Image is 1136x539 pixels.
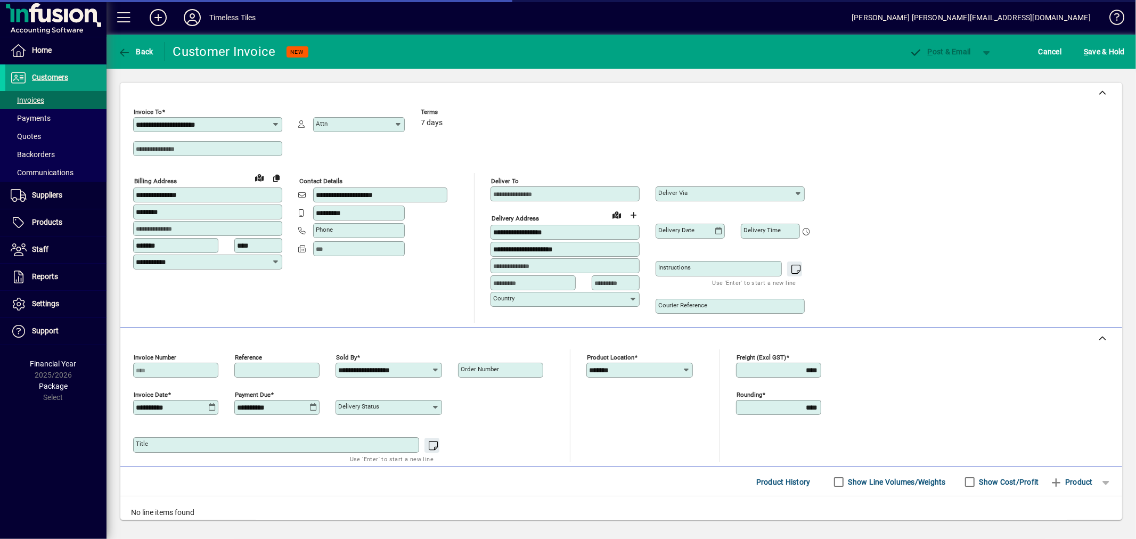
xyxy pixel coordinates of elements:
span: Package [39,382,68,390]
button: Choose address [625,207,642,224]
app-page-header-button: Back [107,42,165,61]
a: Backorders [5,145,107,164]
a: Home [5,37,107,64]
button: Add [141,8,175,27]
span: Reports [32,272,58,281]
mat-label: Delivery date [658,226,694,234]
a: Suppliers [5,182,107,209]
span: Terms [421,109,485,116]
button: Product History [752,472,815,492]
a: Settings [5,291,107,317]
mat-label: Freight (excl GST) [737,354,786,361]
button: Cancel [1036,42,1065,61]
mat-label: Rounding [737,391,762,398]
span: Cancel [1039,43,1062,60]
span: Product History [756,473,811,491]
span: Back [118,47,153,56]
div: Customer Invoice [173,43,276,60]
a: Payments [5,109,107,127]
span: Product [1050,473,1093,491]
mat-label: Product location [587,354,634,361]
mat-label: Sold by [336,354,357,361]
a: View on map [608,206,625,223]
a: Quotes [5,127,107,145]
mat-label: Phone [316,226,333,233]
span: NEW [291,48,304,55]
mat-label: Payment due [235,391,271,398]
mat-label: Order number [461,365,499,373]
span: Invoices [11,96,44,104]
mat-label: Attn [316,120,328,127]
mat-label: Invoice To [134,108,162,116]
a: Staff [5,236,107,263]
button: Copy to Delivery address [268,169,285,186]
span: Settings [32,299,59,308]
mat-hint: Use 'Enter' to start a new line [350,453,434,465]
a: Invoices [5,91,107,109]
button: Post & Email [904,42,976,61]
a: View on map [251,169,268,186]
div: Timeless Tiles [209,9,256,26]
mat-label: Invoice number [134,354,176,361]
span: Home [32,46,52,54]
mat-label: Reference [235,354,262,361]
a: Products [5,209,107,236]
button: Save & Hold [1081,42,1127,61]
mat-hint: Use 'Enter' to start a new line [713,276,796,289]
label: Show Cost/Profit [977,477,1039,487]
mat-label: Delivery time [743,226,781,234]
a: Support [5,318,107,345]
span: Financial Year [30,360,77,368]
mat-label: Instructions [658,264,691,271]
mat-label: Deliver To [491,177,519,185]
span: ave & Hold [1084,43,1125,60]
button: Product [1044,472,1098,492]
span: Communications [11,168,73,177]
mat-label: Title [136,440,148,447]
a: Reports [5,264,107,290]
button: Back [115,42,156,61]
span: Customers [32,73,68,81]
span: ost & Email [909,47,971,56]
mat-label: Country [493,295,514,302]
mat-label: Invoice date [134,391,168,398]
span: Quotes [11,132,41,141]
span: P [928,47,933,56]
mat-label: Courier Reference [658,301,707,309]
span: Suppliers [32,191,62,199]
span: Products [32,218,62,226]
span: Payments [11,114,51,123]
a: Knowledge Base [1101,2,1123,37]
span: 7 days [421,119,443,127]
a: Communications [5,164,107,182]
mat-label: Delivery status [338,403,379,410]
div: [PERSON_NAME] [PERSON_NAME][EMAIL_ADDRESS][DOMAIN_NAME] [852,9,1091,26]
span: S [1084,47,1088,56]
span: Backorders [11,150,55,159]
div: No line items found [120,496,1122,529]
mat-label: Deliver via [658,189,688,197]
label: Show Line Volumes/Weights [846,477,946,487]
button: Profile [175,8,209,27]
span: Support [32,326,59,335]
span: Staff [32,245,48,254]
